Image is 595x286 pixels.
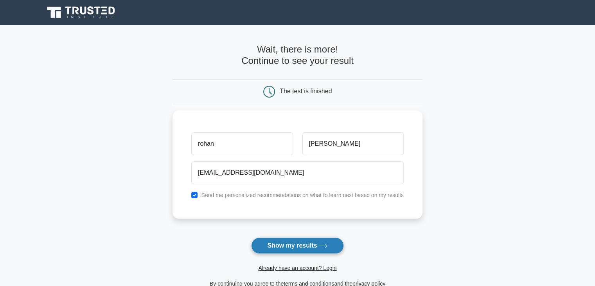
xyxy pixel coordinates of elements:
h4: Wait, there is more! Continue to see your result [173,44,422,67]
a: Already have an account? Login [258,265,336,271]
button: Show my results [251,237,343,254]
input: First name [191,132,293,155]
input: Email [191,161,404,184]
div: The test is finished [280,88,332,94]
input: Last name [302,132,404,155]
label: Send me personalized recommendations on what to learn next based on my results [201,192,404,198]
